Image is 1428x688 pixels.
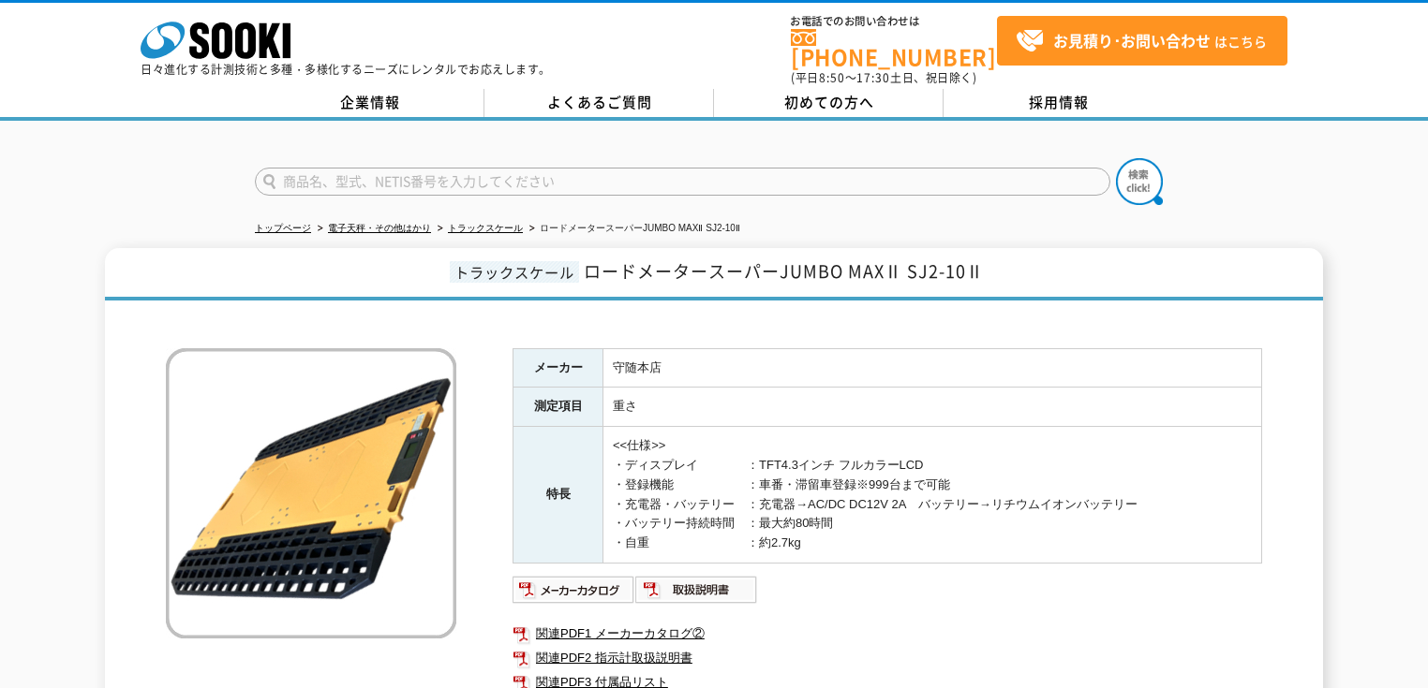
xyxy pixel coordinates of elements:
a: 企業情報 [255,89,484,117]
span: 8:50 [819,69,845,86]
img: btn_search.png [1116,158,1163,205]
td: 重さ [603,388,1262,427]
span: はこちら [1016,27,1267,55]
a: よくあるご質問 [484,89,714,117]
img: 取扱説明書 [635,575,758,605]
span: お電話でのお問い合わせは [791,16,997,27]
a: トラックスケール [448,223,523,233]
span: (平日 ～ 土日、祝日除く) [791,69,976,86]
a: 採用情報 [944,89,1173,117]
a: 初めての方へ [714,89,944,117]
td: 守随本店 [603,348,1262,388]
p: 日々進化する計測技術と多種・多様化するニーズにレンタルでお応えします。 [141,64,551,75]
input: 商品名、型式、NETIS番号を入力してください [255,168,1110,196]
li: ロードメータースーパーJUMBO MAXⅡ SJ2-10Ⅱ [526,219,740,239]
a: [PHONE_NUMBER] [791,29,997,67]
a: メーカーカタログ [513,587,635,601]
a: トップページ [255,223,311,233]
a: 関連PDF2 指示計取扱説明書 [513,646,1262,670]
img: ロードメータースーパーJUMBO MAXⅡ SJ2-10Ⅱ [166,348,456,638]
strong: お見積り･お問い合わせ [1053,29,1211,51]
a: 関連PDF1 メーカーカタログ② [513,622,1262,646]
th: 特長 [513,427,603,564]
span: ロードメータースーパーJUMBO MAXⅡ SJ2-10Ⅱ [584,258,984,284]
span: 17:30 [856,69,890,86]
th: メーカー [513,348,603,388]
a: 電子天秤・その他はかり [328,223,431,233]
a: 取扱説明書 [635,587,758,601]
span: トラックスケール [450,261,579,283]
a: お見積り･お問い合わせはこちら [997,16,1287,66]
th: 測定項目 [513,388,603,427]
td: <<仕様>> ・ディスプレイ ：TFT4.3インチ フルカラーLCD ・登録機能 ：車番・滞留車登録※999台まで可能 ・充電器・バッテリー ：充電器→AC/DC DC12V 2A バッテリー→... [603,427,1262,564]
img: メーカーカタログ [513,575,635,605]
span: 初めての方へ [784,92,874,112]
